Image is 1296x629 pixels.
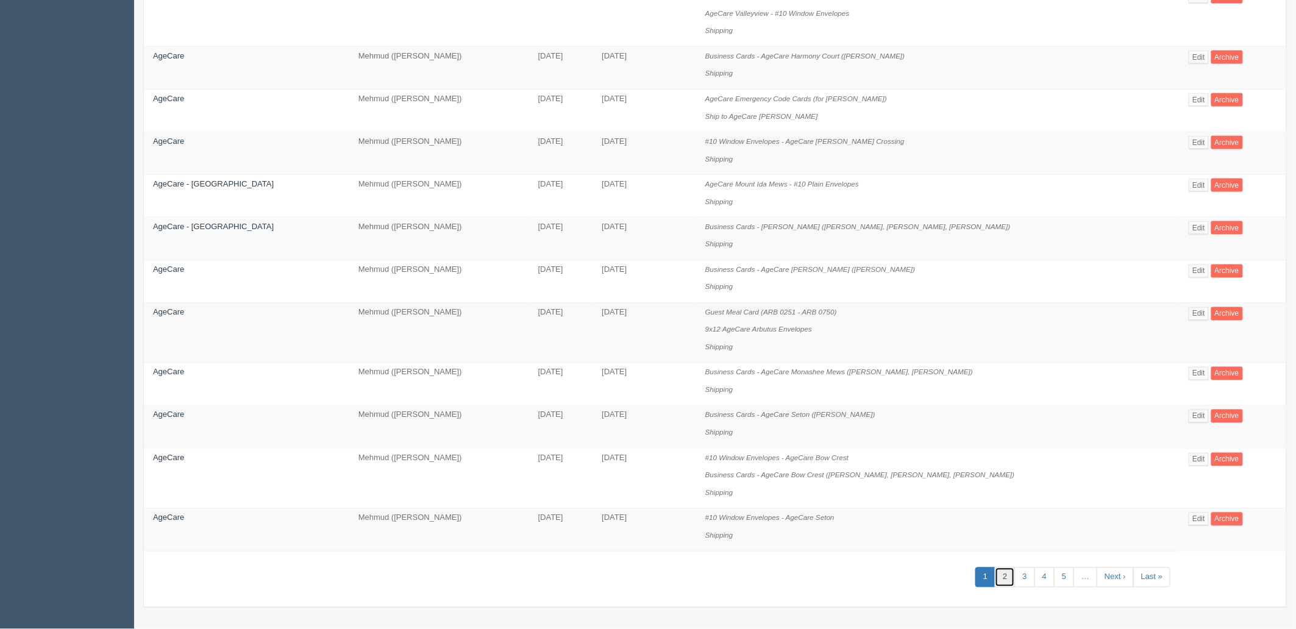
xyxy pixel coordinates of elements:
a: Edit [1189,453,1209,466]
a: … [1073,567,1097,588]
i: #10 Window Envelopes - AgeCare [PERSON_NAME] Crossing [705,137,905,145]
td: Mehmud ([PERSON_NAME]) [349,303,529,363]
a: Archive [1211,179,1243,192]
td: Mehmud ([PERSON_NAME]) [349,218,529,260]
i: Shipping [705,428,733,436]
td: [DATE] [593,449,696,509]
td: [DATE] [593,175,696,218]
a: Next › [1097,567,1134,588]
a: Archive [1211,136,1243,149]
a: Edit [1189,136,1209,149]
a: AgeCare [153,308,184,317]
a: Edit [1189,307,1209,321]
td: [DATE] [593,218,696,260]
td: [DATE] [529,132,593,175]
i: Business Cards - AgeCare Bow Crest ([PERSON_NAME], [PERSON_NAME], [PERSON_NAME]) [705,471,1014,479]
i: Shipping [705,386,733,394]
td: [DATE] [529,218,593,260]
a: 3 [1014,567,1034,588]
a: AgeCare - [GEOGRAPHIC_DATA] [153,222,274,231]
td: Mehmud ([PERSON_NAME]) [349,132,529,175]
a: AgeCare [153,51,184,60]
a: Archive [1211,453,1243,466]
i: #10 Window Envelopes - AgeCare Bow Crest [705,454,849,462]
a: Archive [1211,513,1243,526]
a: Edit [1189,410,1209,423]
i: Shipping [705,69,733,77]
a: Archive [1211,93,1243,107]
td: Mehmud ([PERSON_NAME]) [349,90,529,132]
a: AgeCare [153,368,184,377]
i: AgeCare Mount Ida Mews - #10 Plain Envelopes [705,180,859,188]
i: Shipping [705,531,733,539]
i: Shipping [705,197,733,205]
i: Shipping [705,240,733,248]
i: Business Cards - AgeCare Seton ([PERSON_NAME]) [705,411,875,419]
td: [DATE] [593,260,696,303]
td: [DATE] [593,132,696,175]
a: Archive [1211,221,1243,235]
a: AgeCare [153,137,184,146]
td: Mehmud ([PERSON_NAME]) [349,449,529,509]
i: AgeCare Emergency Code Cards (for [PERSON_NAME]) [705,94,887,102]
i: #10 Window Envelopes - AgeCare Seton [705,514,835,522]
td: [DATE] [529,46,593,89]
a: Edit [1189,179,1209,192]
a: Last » [1133,567,1170,588]
td: Mehmud ([PERSON_NAME]) [349,46,529,89]
a: Edit [1189,367,1209,380]
a: 2 [995,567,1015,588]
td: [DATE] [593,46,696,89]
a: Edit [1189,51,1209,64]
td: [DATE] [593,406,696,449]
a: 5 [1054,567,1074,588]
td: [DATE] [529,449,593,509]
a: 4 [1034,567,1055,588]
td: Mehmud ([PERSON_NAME]) [349,509,529,552]
a: Archive [1211,410,1243,423]
i: Ship to AgeCare [PERSON_NAME] [705,112,818,120]
td: [DATE] [529,509,593,552]
td: [DATE] [529,90,593,132]
i: Business Cards - AgeCare [PERSON_NAME] ([PERSON_NAME]) [705,266,915,274]
i: Guest Meal Card (ARB 0251 - ARB 0750) [705,308,837,316]
td: Mehmud ([PERSON_NAME]) [349,175,529,218]
td: Mehmud ([PERSON_NAME]) [349,406,529,449]
a: Edit [1189,265,1209,278]
td: [DATE] [529,175,593,218]
td: Mehmud ([PERSON_NAME]) [349,363,529,406]
i: AgeCare Valleyview - #10 Window Envelopes [705,9,850,17]
i: Shipping [705,283,733,291]
i: Business Cards - [PERSON_NAME] ([PERSON_NAME], [PERSON_NAME], [PERSON_NAME]) [705,222,1011,230]
a: Archive [1211,265,1243,278]
a: AgeCare [153,453,184,463]
i: Shipping [705,155,733,163]
td: [DATE] [529,406,593,449]
i: Business Cards - AgeCare Harmony Court ([PERSON_NAME]) [705,52,905,60]
a: Archive [1211,51,1243,64]
a: AgeCare - [GEOGRAPHIC_DATA] [153,179,274,188]
a: Edit [1189,221,1209,235]
a: Edit [1189,93,1209,107]
td: [DATE] [593,363,696,406]
td: [DATE] [529,260,593,303]
a: AgeCare [153,265,184,274]
a: Archive [1211,307,1243,321]
td: [DATE] [593,90,696,132]
i: 9x12 AgeCare Arbutus Envelopes [705,325,812,333]
a: AgeCare [153,410,184,419]
i: Shipping [705,26,733,34]
td: [DATE] [593,303,696,363]
i: Shipping [705,343,733,351]
a: Archive [1211,367,1243,380]
i: Shipping [705,489,733,497]
a: Edit [1189,513,1209,526]
a: AgeCare [153,94,184,103]
a: 1 [975,567,995,588]
td: [DATE] [593,509,696,552]
a: AgeCare [153,513,184,522]
td: [DATE] [529,303,593,363]
td: Mehmud ([PERSON_NAME]) [349,260,529,303]
td: [DATE] [529,363,593,406]
i: Business Cards - AgeCare Monashee Mews ([PERSON_NAME], [PERSON_NAME]) [705,368,973,376]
